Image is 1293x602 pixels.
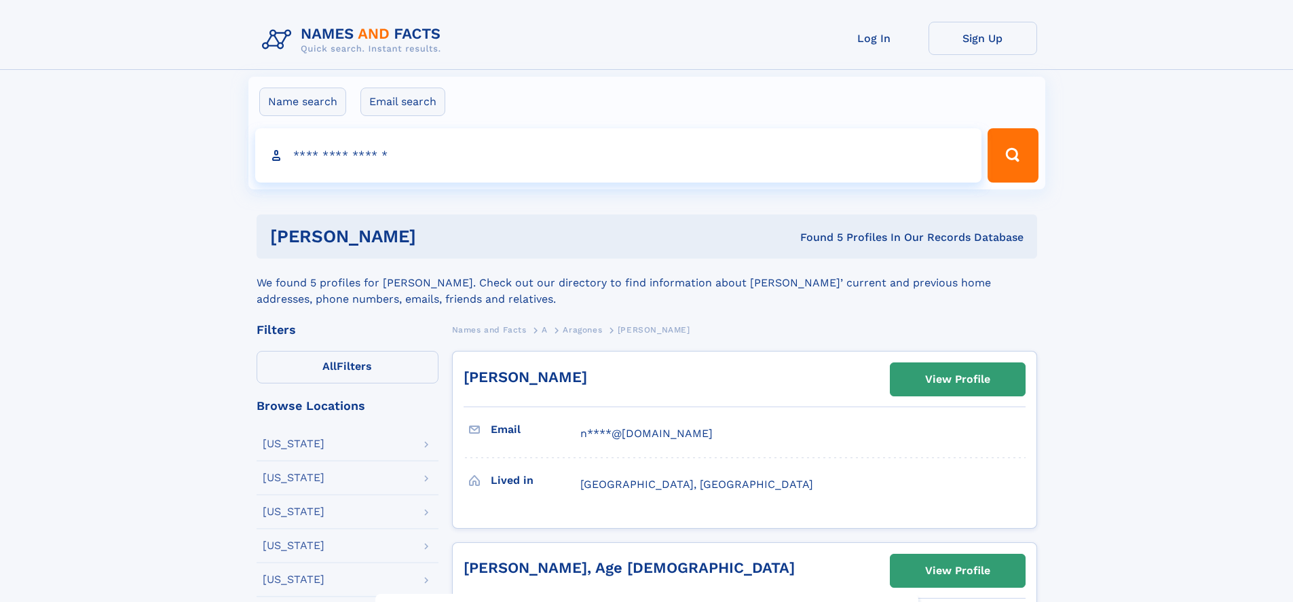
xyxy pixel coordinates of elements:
div: View Profile [925,555,990,586]
div: [US_STATE] [263,438,324,449]
a: [PERSON_NAME] [464,369,587,385]
div: Filters [257,324,438,336]
a: Names and Facts [452,321,527,338]
div: [US_STATE] [263,574,324,585]
a: Log In [820,22,929,55]
label: Filters [257,351,438,383]
div: Found 5 Profiles In Our Records Database [608,230,1024,245]
a: Sign Up [929,22,1037,55]
div: [US_STATE] [263,472,324,483]
h1: [PERSON_NAME] [270,228,608,245]
span: [GEOGRAPHIC_DATA], [GEOGRAPHIC_DATA] [580,478,813,491]
label: Name search [259,88,346,116]
span: All [322,360,337,373]
input: search input [255,128,982,183]
button: Search Button [988,128,1038,183]
div: Browse Locations [257,400,438,412]
img: Logo Names and Facts [257,22,452,58]
a: View Profile [891,554,1025,587]
div: We found 5 profiles for [PERSON_NAME]. Check out our directory to find information about [PERSON_... [257,259,1037,307]
a: [PERSON_NAME], Age [DEMOGRAPHIC_DATA] [464,559,795,576]
h3: Lived in [491,469,580,492]
div: View Profile [925,364,990,395]
a: Aragones [563,321,602,338]
div: [US_STATE] [263,506,324,517]
h3: Email [491,418,580,441]
span: [PERSON_NAME] [618,325,690,335]
a: A [542,321,548,338]
div: [US_STATE] [263,540,324,551]
span: A [542,325,548,335]
label: Email search [360,88,445,116]
a: View Profile [891,363,1025,396]
span: Aragones [563,325,602,335]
